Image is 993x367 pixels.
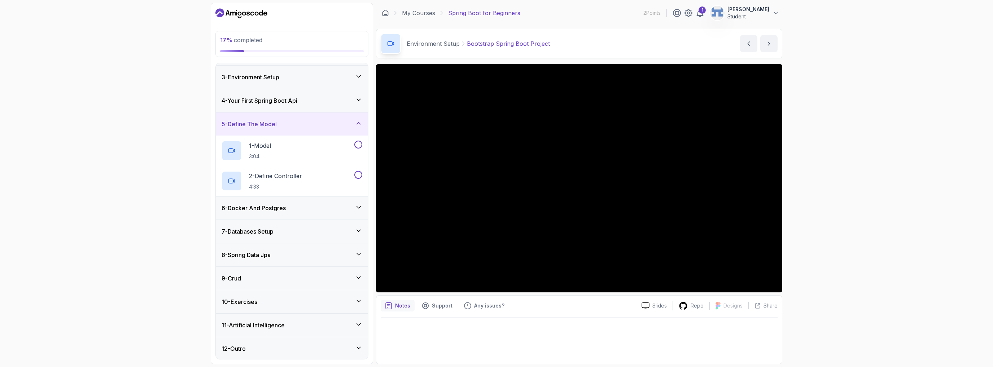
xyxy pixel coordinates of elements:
p: 1 - Model [249,141,271,150]
button: 2-Define Controller4:33 [222,171,362,191]
a: Repo [673,301,709,310]
button: Share [748,302,778,309]
img: user profile image [710,6,724,20]
p: Spring Boot for Beginners [448,9,520,17]
button: Support button [417,300,457,311]
button: 3-Environment Setup [216,66,368,89]
iframe: 2 - Bootstrap Spring Boot Project [376,64,782,292]
p: 2 Points [643,9,661,17]
h3: 3 - Environment Setup [222,73,279,81]
p: Repo [691,302,704,309]
h3: 9 - Crud [222,274,241,283]
h3: 6 - Docker And Postgres [222,204,286,212]
p: Bootstrap Spring Boot Project [467,39,550,48]
h3: 5 - Define The Model [222,120,277,128]
button: 12-Outro [216,337,368,360]
button: 11-Artificial Intelligence [216,314,368,337]
h3: 7 - Databases Setup [222,227,274,236]
p: Slides [652,302,667,309]
h3: 10 - Exercises [222,297,257,306]
button: previous content [740,35,757,52]
p: [PERSON_NAME] [727,6,769,13]
h3: 11 - Artificial Intelligence [222,321,285,330]
p: 3:04 [249,153,271,160]
div: 1 [699,6,706,14]
button: 10-Exercises [216,290,368,313]
button: 4-Your First Spring Boot Api [216,89,368,112]
button: 5-Define The Model [216,112,368,136]
button: Feedback button [460,300,509,311]
a: 1 [696,9,704,17]
h3: 8 - Spring Data Jpa [222,251,271,259]
p: Any issues? [474,302,504,309]
p: 4:33 [249,183,302,190]
a: Slides [636,302,673,310]
button: 6-Docker And Postgres [216,196,368,220]
button: 1-Model3:04 [222,141,362,161]
p: Support [432,302,452,309]
p: Student [727,13,769,20]
span: completed [220,36,262,44]
button: 9-Crud [216,267,368,290]
button: 7-Databases Setup [216,220,368,243]
button: user profile image[PERSON_NAME]Student [710,6,779,20]
p: 2 - Define Controller [249,172,302,180]
a: Dashboard [382,9,389,17]
p: Notes [395,302,410,309]
p: Designs [723,302,743,309]
a: My Courses [402,9,435,17]
button: 8-Spring Data Jpa [216,243,368,266]
p: Share [764,302,778,309]
a: Dashboard [215,8,267,19]
h3: 4 - Your First Spring Boot Api [222,96,297,105]
h3: 12 - Outro [222,344,246,353]
p: Environment Setup [407,39,460,48]
button: next content [760,35,778,52]
button: notes button [381,300,415,311]
span: 17 % [220,36,232,44]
